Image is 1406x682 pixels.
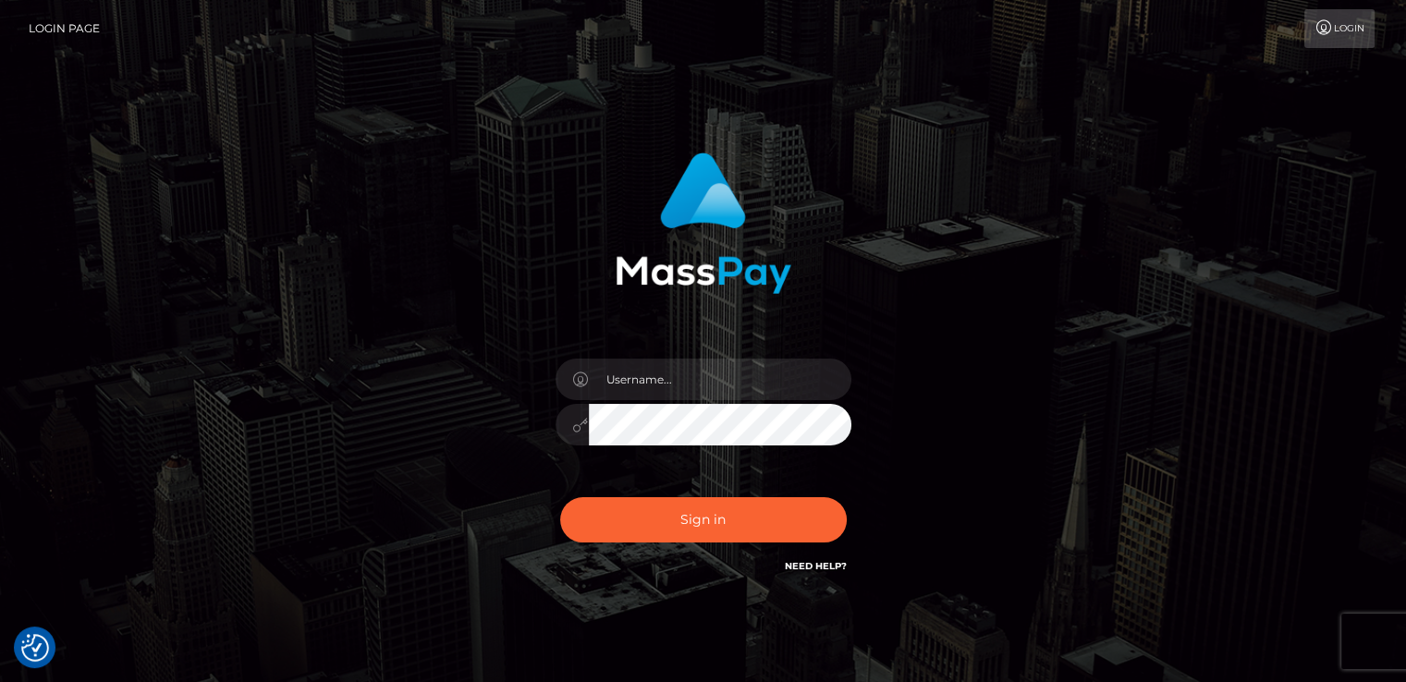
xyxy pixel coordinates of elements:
input: Username... [589,359,851,400]
a: Login Page [29,9,100,48]
button: Sign in [560,497,847,542]
a: Need Help? [785,560,847,572]
a: Login [1304,9,1375,48]
img: Revisit consent button [21,634,49,662]
button: Consent Preferences [21,634,49,662]
img: MassPay Login [616,152,791,294]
